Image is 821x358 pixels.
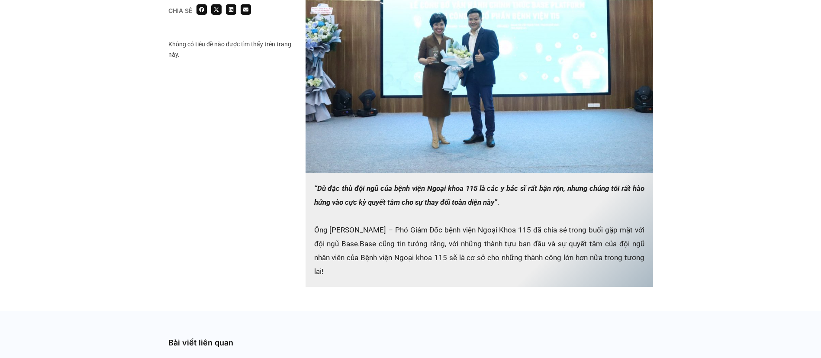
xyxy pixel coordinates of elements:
[226,4,236,15] div: Share on linkedin
[168,337,653,348] div: Bài viết liên quan
[168,8,192,14] div: Chia sẻ
[196,4,207,15] div: Share on facebook
[306,173,653,287] p: . Ông [PERSON_NAME] – Phó Giám Đốc bệnh viện Ngoại Khoa 115 đã chia sẻ trong buổi gặp mặt với đội...
[241,4,251,15] div: Share on email
[168,39,297,60] div: Không có tiêu đề nào được tìm thấy trên trang này.
[211,4,222,15] div: Share on x-twitter
[314,184,644,206] em: “Dù đặc thù đội ngũ của bệnh viện Ngoại khoa 115 là các y bác sĩ rất bận rộn, nhưng chúng tôi rất...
